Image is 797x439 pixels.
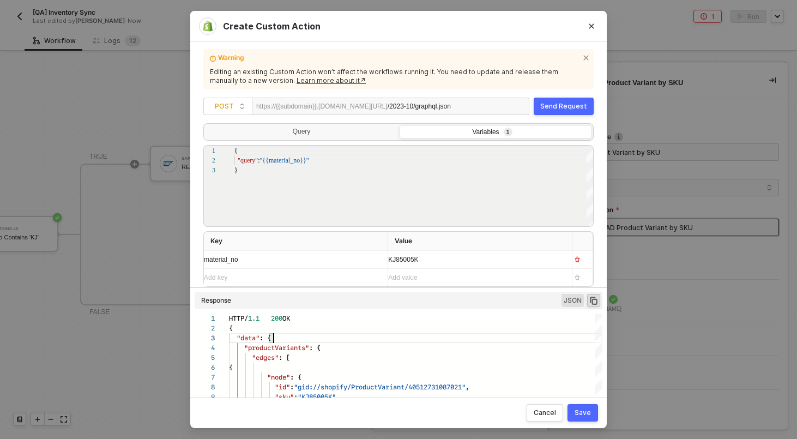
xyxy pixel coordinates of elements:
span: } [234,166,238,174]
button: Send Request [534,98,594,115]
div: Query [206,125,397,141]
span: OK [282,313,290,323]
span: HTTP/ [229,313,248,323]
div: 2 [195,323,215,333]
span: KJ85005K [388,256,418,263]
span: { [229,323,233,333]
div: Variables [406,128,583,137]
span: "{{material_no}}" [259,157,309,164]
th: Key [204,232,388,251]
span: : [294,392,298,402]
sup: 1 [504,128,512,136]
button: Close [576,11,607,41]
span: "id" [275,382,290,392]
div: 3 [199,165,215,175]
div: 7 [195,372,215,382]
span: : [258,157,259,164]
span: "gid://shopify/ProductVariant/40512731087021" [294,382,466,392]
div: 9 [195,392,215,402]
span: "data" [237,333,259,343]
span: : [ [279,352,290,363]
span: Warning [218,53,578,65]
div: Editing an existing Custom Action won’t affect the workflows running it. You need to update and r... [210,68,587,85]
div: Save [575,408,591,417]
a: Learn more about it↗ [297,76,366,85]
span: 200 [271,313,282,323]
span: "node" [267,372,290,382]
span: { [234,147,238,154]
span: : [290,382,294,392]
span: "query" [238,157,258,164]
span: icon-close [583,52,591,61]
span: icon-copy-paste [589,296,599,305]
div: 6 [195,363,215,372]
span: , [336,392,340,402]
div: 5 [195,353,215,363]
div: Send Request [540,102,587,111]
span: POST [215,98,245,115]
div: /2023-10/graphql.json [388,98,455,116]
div: 8 [195,382,215,392]
div: Cancel [534,408,556,417]
div: 3 [195,333,215,343]
span: material_no [204,256,238,263]
img: integration-icon [202,21,213,32]
div: Create Custom Action [199,17,598,35]
span: "KJ85005K" [298,392,336,402]
span: 1.1 [248,313,259,323]
span: : { [259,333,271,343]
div: Response [201,296,231,305]
span: JSON [561,294,584,307]
span: , [466,382,469,392]
th: Value [388,232,572,251]
div: https://{{subdomain}}.[DOMAIN_NAME][URL] [256,98,388,115]
div: 1 [199,146,215,155]
span: "productVariants" [244,342,309,353]
div: 4 [195,343,215,353]
span: { [229,362,233,372]
span: : { [290,372,301,382]
button: Save [567,404,598,422]
button: Cancel [527,404,563,422]
div: 2 [199,155,215,165]
div: 1 [195,314,215,323]
span: 1 [506,129,510,135]
span: "sku" [275,392,294,402]
span: "edges" [252,352,279,363]
span: : { [309,342,321,353]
